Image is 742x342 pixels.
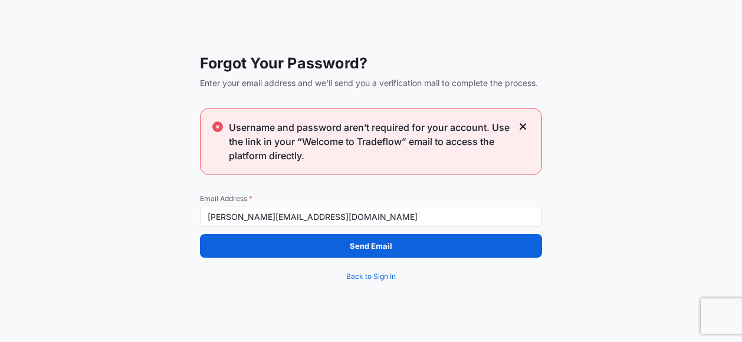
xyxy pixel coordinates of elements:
span: Email Address [200,194,542,203]
span: Username and password aren’t required for your account. Use the link in your “Welcome to Tradeflo... [229,120,512,163]
span: Back to Sign In [346,271,396,282]
a: Back to Sign In [200,265,542,288]
input: example@gmail.com [200,206,542,227]
span: Forgot Your Password? [200,54,542,73]
span: Enter your email address and we'll send you a verification mail to complete the process. [200,77,542,89]
p: Send Email [350,240,392,252]
button: Send Email [200,234,542,258]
